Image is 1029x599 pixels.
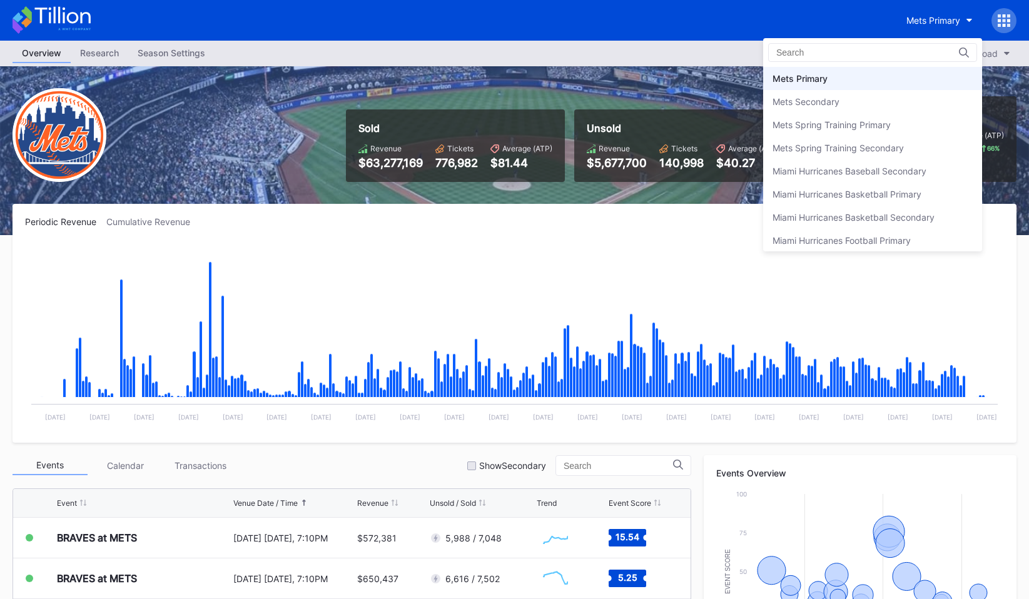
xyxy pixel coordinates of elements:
[773,166,926,176] div: Miami Hurricanes Baseball Secondary
[773,143,904,153] div: Mets Spring Training Secondary
[773,212,935,223] div: Miami Hurricanes Basketball Secondary
[773,189,921,199] div: Miami Hurricanes Basketball Primary
[773,73,828,84] div: Mets Primary
[773,235,911,246] div: Miami Hurricanes Football Primary
[776,48,886,58] input: Search
[773,119,891,130] div: Mets Spring Training Primary
[773,96,839,107] div: Mets Secondary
